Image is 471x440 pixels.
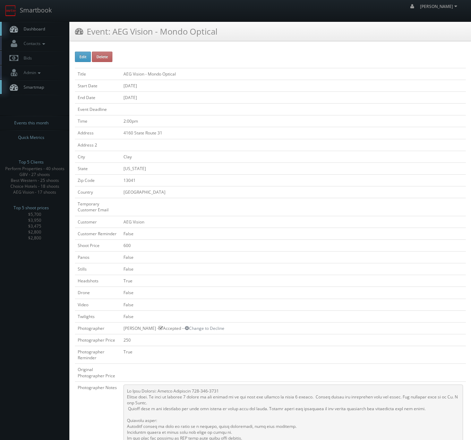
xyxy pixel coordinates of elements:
[121,346,466,364] td: True
[75,346,121,364] td: Photographer Reminder
[20,84,44,90] span: Smartmap
[75,239,121,251] td: Shoot Price
[75,151,121,162] td: City
[75,216,121,228] td: Customer
[75,275,121,287] td: Headshots
[75,68,121,80] td: Title
[121,322,466,334] td: [PERSON_NAME] - Accepted --
[75,251,121,263] td: Panos
[19,159,44,166] span: Top 5 Clients
[75,115,121,127] td: Time
[121,275,466,287] td: True
[75,162,121,174] td: State
[121,334,466,346] td: 250
[75,299,121,310] td: Video
[121,228,466,239] td: False
[75,104,121,115] td: Event Deadline
[121,186,466,198] td: [GEOGRAPHIC_DATA]
[121,162,466,174] td: [US_STATE]
[20,26,45,32] span: Dashboard
[92,52,112,62] button: Delete
[20,70,42,76] span: Admin
[75,186,121,198] td: Country
[121,310,466,322] td: False
[121,91,466,103] td: [DATE]
[75,287,121,299] td: Drone
[75,91,121,103] td: End Date
[121,216,466,228] td: AEG Vision
[121,239,466,251] td: 600
[75,198,121,216] td: Temporary Customer Email
[75,127,121,139] td: Address
[18,134,44,141] span: Quick Metrics
[20,55,32,61] span: Bids
[121,127,466,139] td: 4160 State Route 31
[75,263,121,275] td: Stills
[121,299,466,310] td: False
[75,174,121,186] td: Zip Code
[75,25,217,37] h3: Event: AEG Vision - Mondo Optical
[75,322,121,334] td: Photographer
[420,3,459,9] span: [PERSON_NAME]
[121,251,466,263] td: False
[121,151,466,162] td: Clay
[185,325,224,331] a: Change to Decline
[75,52,91,62] button: Edit
[5,5,16,16] img: smartbook-logo.png
[14,120,49,126] span: Events this month
[75,364,121,381] td: Original Photographer Price
[121,263,466,275] td: False
[20,41,47,46] span: Contacts
[75,80,121,91] td: Start Date
[75,139,121,151] td: Address 2
[121,174,466,186] td: 13041
[75,228,121,239] td: Customer Reminder
[121,68,466,80] td: AEG Vision - Mondo Optical
[121,115,466,127] td: 2:00pm
[75,310,121,322] td: Twilights
[121,287,466,299] td: False
[121,80,466,91] td: [DATE]
[14,204,49,211] span: Top 5 shoot prices
[75,334,121,346] td: Photographer Price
